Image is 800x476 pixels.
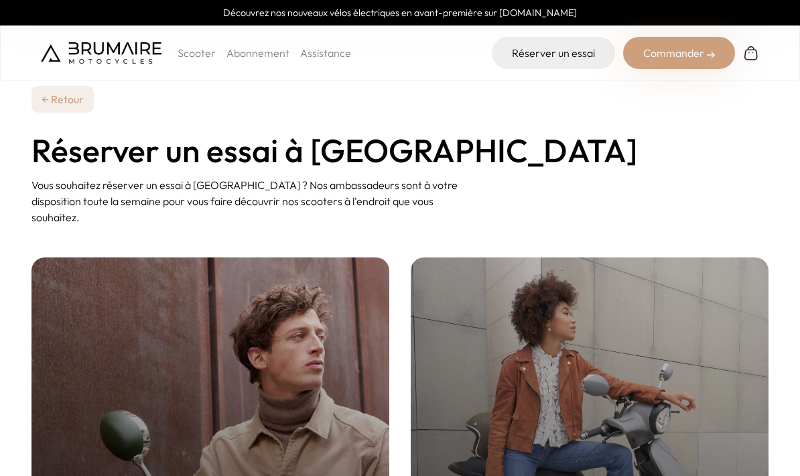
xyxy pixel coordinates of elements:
a: Assistance [300,46,351,60]
div: Commander [623,37,735,69]
a: ← Retour [31,86,94,113]
img: Brumaire Motocycles [41,42,161,64]
a: Réserver un essai [492,37,615,69]
img: Panier [743,45,759,61]
img: right-arrow-2.png [707,51,715,59]
p: Vous souhaitez réserver un essai à [GEOGRAPHIC_DATA] ? Nos ambassadeurs sont à votre disposition ... [31,177,482,225]
p: Scooter [178,45,216,61]
a: Abonnement [226,46,289,60]
h1: Réserver un essai à [GEOGRAPHIC_DATA] [31,134,769,166]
